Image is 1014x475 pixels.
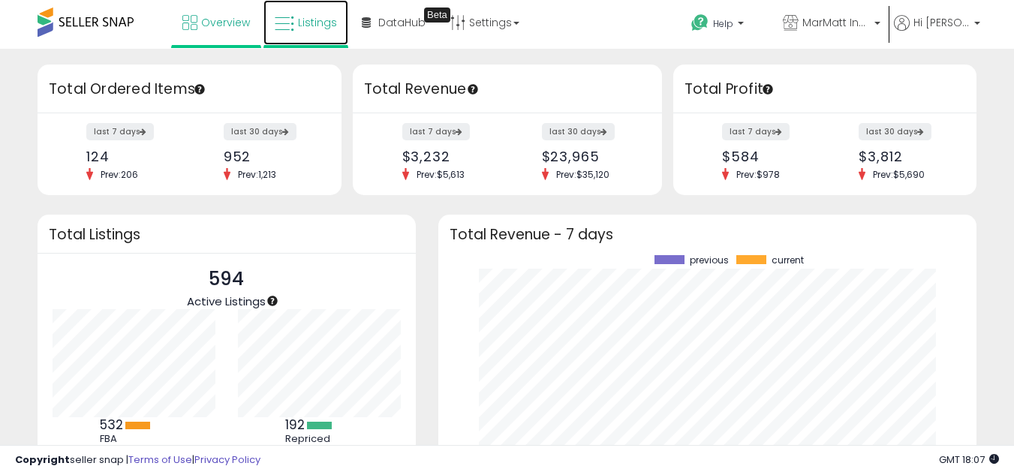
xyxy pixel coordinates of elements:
span: MarMatt Industries LLC [802,15,870,30]
label: last 30 days [542,123,615,140]
h3: Total Ordered Items [49,79,330,100]
span: Prev: $5,690 [865,168,932,181]
span: Prev: $5,613 [409,168,472,181]
a: Privacy Policy [194,452,260,467]
div: Tooltip anchor [266,294,279,308]
h3: Total Revenue - 7 days [450,229,965,240]
h3: Total Revenue [364,79,651,100]
a: Terms of Use [128,452,192,467]
div: $23,965 [542,149,636,164]
b: 532 [100,416,123,434]
label: last 30 days [224,123,296,140]
div: $3,232 [402,149,496,164]
div: 952 [224,149,315,164]
a: Hi [PERSON_NAME] [894,15,980,49]
h3: Total Listings [49,229,405,240]
a: Help [679,2,769,49]
span: Prev: $35,120 [549,168,617,181]
span: previous [690,255,729,266]
div: Tooltip anchor [193,83,206,96]
span: 2025-10-6 18:07 GMT [939,452,999,467]
span: Hi [PERSON_NAME] [913,15,970,30]
span: Overview [201,15,250,30]
div: seller snap | | [15,453,260,467]
label: last 7 days [722,123,790,140]
span: Prev: $978 [729,168,787,181]
span: Listings [298,15,337,30]
span: Active Listings [187,293,266,309]
span: Prev: 1,213 [230,168,284,181]
span: Prev: 206 [93,168,146,181]
div: Tooltip anchor [761,83,775,96]
h3: Total Profit [685,79,966,100]
div: $3,812 [859,149,950,164]
div: 124 [86,149,178,164]
div: Repriced [285,433,353,445]
label: last 30 days [859,123,931,140]
i: Get Help [691,14,709,32]
strong: Copyright [15,452,70,467]
p: 594 [187,265,266,293]
label: last 7 days [402,123,470,140]
span: Help [713,17,733,30]
span: DataHub [378,15,426,30]
b: 192 [285,416,305,434]
div: Tooltip anchor [424,8,450,23]
div: FBA [100,433,167,445]
span: current [772,255,804,266]
label: last 7 days [86,123,154,140]
div: Tooltip anchor [466,83,480,96]
div: $584 [722,149,814,164]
